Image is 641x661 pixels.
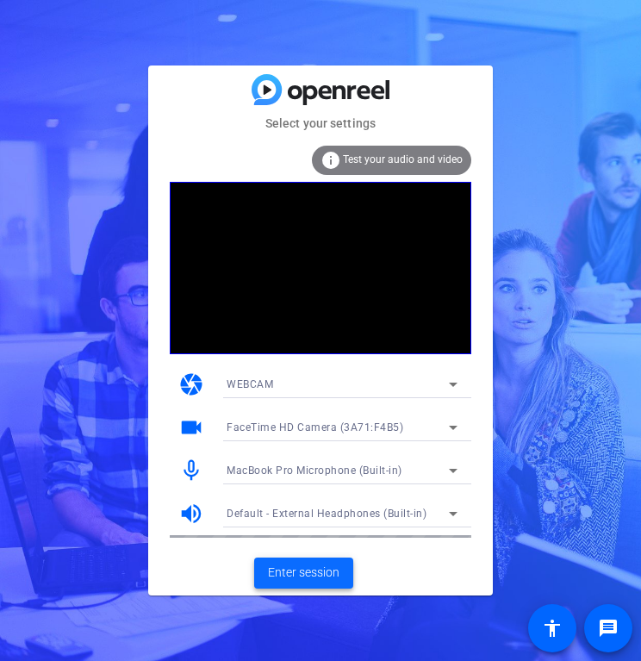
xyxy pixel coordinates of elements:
span: Default - External Headphones (Built-in) [227,508,426,520]
span: Enter session [268,564,339,582]
img: blue-gradient.svg [252,74,389,104]
mat-icon: mic_none [178,458,204,483]
mat-card-subtitle: Select your settings [148,114,493,133]
span: FaceTime HD Camera (3A71:F4B5) [227,421,403,433]
mat-icon: accessibility [542,618,563,639]
mat-icon: message [598,618,619,639]
mat-icon: videocam [178,415,204,440]
mat-icon: camera [178,371,204,397]
span: Test your audio and video [343,153,463,165]
span: WEBCAM [227,378,273,390]
button: Enter session [254,558,353,589]
span: MacBook Pro Microphone (Built-in) [227,465,402,477]
mat-icon: volume_up [178,501,204,527]
mat-icon: info [320,150,341,171]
